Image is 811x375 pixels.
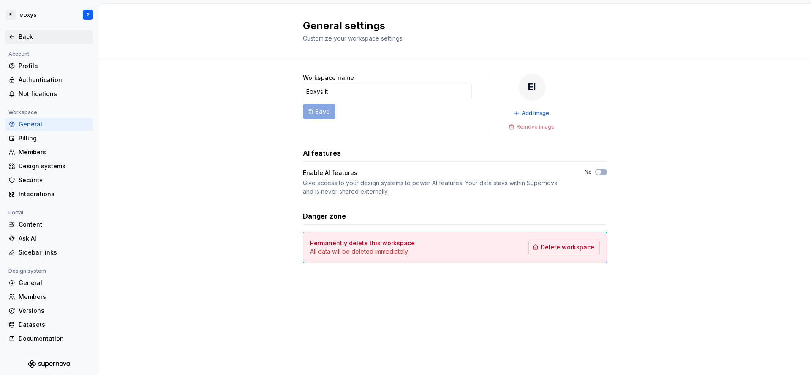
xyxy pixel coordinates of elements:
div: Authentication [19,76,90,84]
p: All data will be deleted immediately. [310,247,415,256]
a: General [5,276,93,290]
a: Security [5,173,93,187]
span: Customize your workspace settings. [303,35,404,42]
div: Design system [5,266,49,276]
a: Integrations [5,187,93,201]
div: Documentation [19,334,90,343]
div: EI [6,10,16,20]
div: General [19,279,90,287]
div: Portal [5,208,27,218]
div: Integrations [19,190,90,198]
a: Back [5,30,93,44]
a: Versions [5,304,93,318]
div: Content [19,220,90,229]
a: Ask AI [5,232,93,245]
div: Ask AI [19,234,90,243]
a: Notifications [5,87,93,101]
svg: Supernova Logo [28,360,70,368]
a: General [5,118,93,131]
div: Account [5,49,33,59]
label: Workspace name [303,74,354,82]
a: Profile [5,59,93,73]
a: Content [5,218,93,231]
div: Billing [19,134,90,142]
div: Security [19,176,90,184]
button: EIeoxysP [2,5,96,24]
div: Workspace [5,107,41,118]
div: Versions [19,307,90,315]
div: General [19,120,90,129]
a: Documentation [5,332,93,345]
h4: Permanently delete this workspace [310,239,415,247]
div: Give access to your design systems to power AI features. Your data stays within Supernova and is ... [303,179,569,196]
div: Members [19,148,90,156]
a: Members [5,290,93,304]
div: eoxys [19,11,37,19]
span: Delete workspace [541,243,594,252]
h3: Danger zone [303,211,346,221]
button: Add image [511,107,553,119]
a: Sidebar links [5,246,93,259]
div: Notifications [19,90,90,98]
h3: AI features [303,148,341,158]
div: Design systems [19,162,90,170]
div: Enable AI features [303,169,569,177]
a: Members [5,145,93,159]
div: Back [19,33,90,41]
div: Sidebar links [19,248,90,257]
div: Datasets [19,320,90,329]
h2: General settings [303,19,597,33]
a: Authentication [5,73,93,87]
span: Add image [522,110,549,117]
button: Delete workspace [528,240,600,255]
a: Design systems [5,159,93,173]
div: Profile [19,62,90,70]
div: P [87,11,90,18]
a: Billing [5,131,93,145]
a: Datasets [5,318,93,331]
div: Members [19,293,90,301]
div: EI [519,74,546,101]
label: No [585,169,592,175]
